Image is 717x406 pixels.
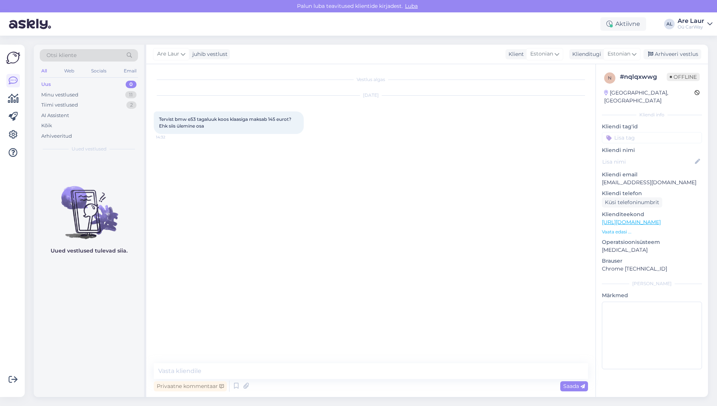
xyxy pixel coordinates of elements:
[604,89,694,105] div: [GEOGRAPHIC_DATA], [GEOGRAPHIC_DATA]
[41,112,69,119] div: AI Assistent
[563,383,585,389] span: Saada
[678,24,704,30] div: Oü CarWay
[602,257,702,265] p: Brauser
[41,91,78,99] div: Minu vestlused
[122,66,138,76] div: Email
[602,111,702,118] div: Kliendi info
[643,49,701,59] div: Arhiveeri vestlus
[125,91,136,99] div: 11
[602,246,702,254] p: [MEDICAL_DATA]
[157,50,179,58] span: Are Laur
[602,197,662,208] div: Küsi telefoninumbrit
[602,146,702,154] p: Kliendi nimi
[602,132,702,143] input: Lisa tag
[154,76,588,83] div: Vestlus algas
[602,158,693,166] input: Lisa nimi
[46,51,76,59] span: Otsi kliente
[602,229,702,235] p: Vaata edasi ...
[189,50,228,58] div: juhib vestlust
[607,50,630,58] span: Estonian
[678,18,712,30] a: Are LaurOü CarWay
[505,50,524,58] div: Klient
[40,66,48,76] div: All
[602,238,702,246] p: Operatsioonisüsteem
[664,19,675,29] div: AL
[154,92,588,99] div: [DATE]
[602,280,702,287] div: [PERSON_NAME]
[602,219,661,226] a: [URL][DOMAIN_NAME]
[41,101,78,109] div: Tiimi vestlused
[34,173,144,240] img: No chats
[159,116,292,129] span: Tervist bmw e53 tagaluuk koos klaasiga maksab 145 eurot? Ehk siis ülemine osa
[72,146,106,152] span: Uued vestlused
[63,66,76,76] div: Web
[569,50,601,58] div: Klienditugi
[602,189,702,197] p: Kliendi telefon
[602,179,702,186] p: [EMAIL_ADDRESS][DOMAIN_NAME]
[602,265,702,273] p: Chrome [TECHNICAL_ID]
[90,66,108,76] div: Socials
[667,73,700,81] span: Offline
[602,171,702,179] p: Kliendi email
[620,72,667,81] div: # nqlqxwwg
[51,247,127,255] p: Uued vestlused tulevad siia.
[608,75,612,81] span: n
[602,292,702,299] p: Märkmed
[530,50,553,58] span: Estonian
[154,381,227,391] div: Privaatne kommentaar
[126,81,136,88] div: 0
[156,134,184,140] span: 14:32
[602,123,702,131] p: Kliendi tag'id
[403,3,420,9] span: Luba
[41,132,72,140] div: Arhiveeritud
[600,17,646,31] div: Aktiivne
[126,101,136,109] div: 2
[602,211,702,218] p: Klienditeekond
[678,18,704,24] div: Are Laur
[6,51,20,65] img: Askly Logo
[41,81,51,88] div: Uus
[41,122,52,129] div: Kõik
